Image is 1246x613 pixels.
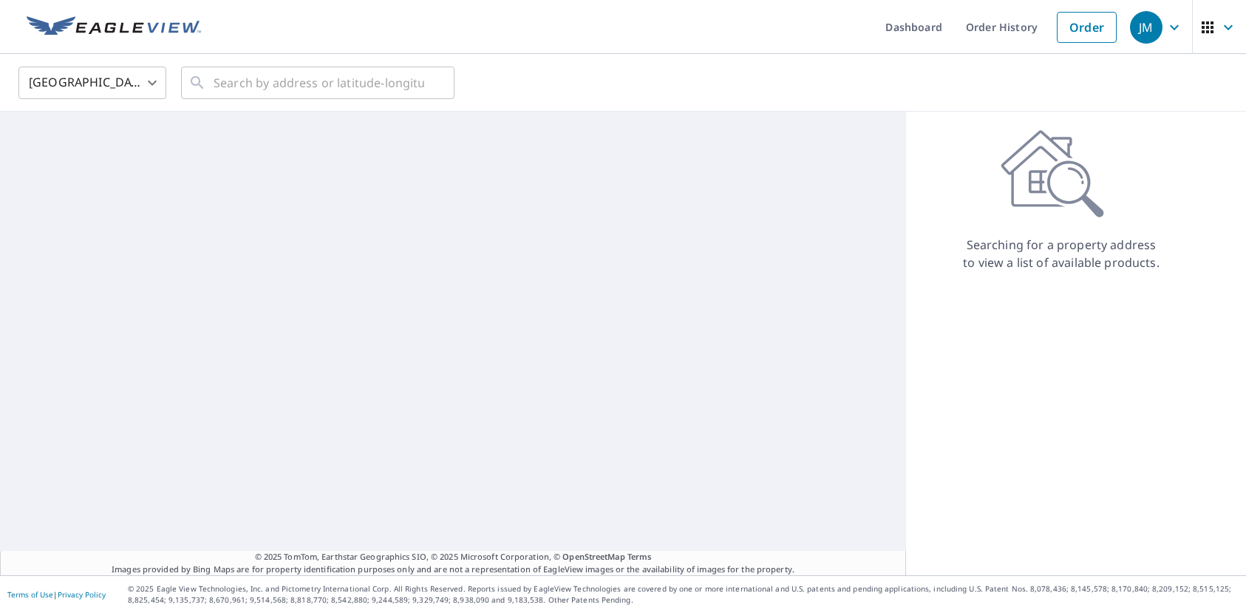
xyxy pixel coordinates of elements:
[255,551,652,563] span: © 2025 TomTom, Earthstar Geographics SIO, © 2025 Microsoft Corporation, ©
[214,62,424,104] input: Search by address or latitude-longitude
[627,551,652,562] a: Terms
[7,590,106,599] p: |
[58,589,106,600] a: Privacy Policy
[128,583,1239,606] p: © 2025 Eagle View Technologies, Inc. and Pictometry International Corp. All Rights Reserved. Repo...
[27,16,201,38] img: EV Logo
[1130,11,1162,44] div: JM
[562,551,624,562] a: OpenStreetMap
[1057,12,1117,43] a: Order
[18,62,166,104] div: [GEOGRAPHIC_DATA]
[962,236,1160,271] p: Searching for a property address to view a list of available products.
[7,589,53,600] a: Terms of Use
